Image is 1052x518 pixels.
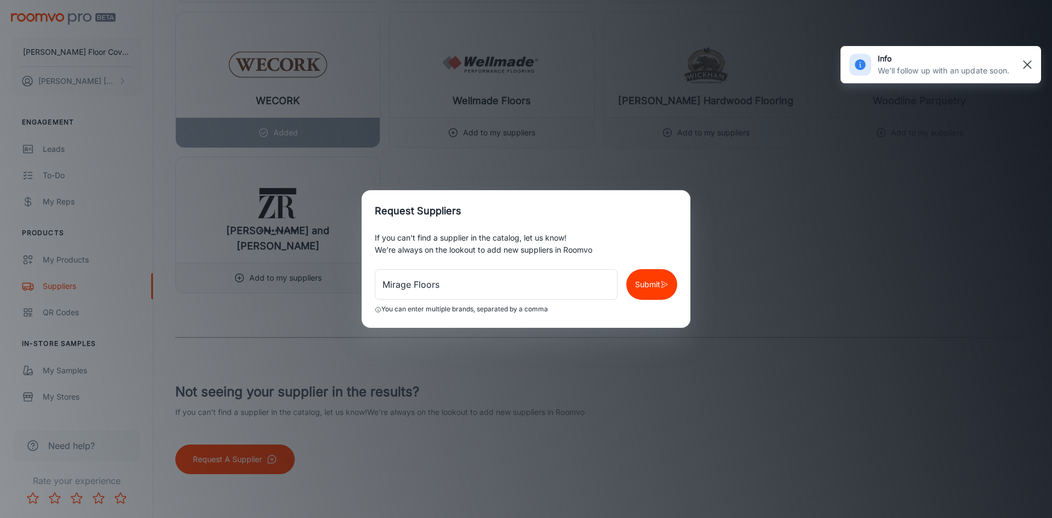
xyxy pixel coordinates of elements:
[878,53,1009,65] h6: info
[375,269,618,300] input: Supplier A, Supplier B, ...
[626,269,677,300] button: Submit
[375,232,677,244] p: If you can’t find a supplier in the catalog, let us know!
[635,278,660,291] p: Submit
[362,190,690,232] h2: Request Suppliers
[878,65,1009,77] p: We'll follow up with an update soon.
[381,304,548,315] p: You can enter multiple brands, separated by a comma
[375,244,677,256] p: We’re always on the lookout to add new suppliers in Roomvo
